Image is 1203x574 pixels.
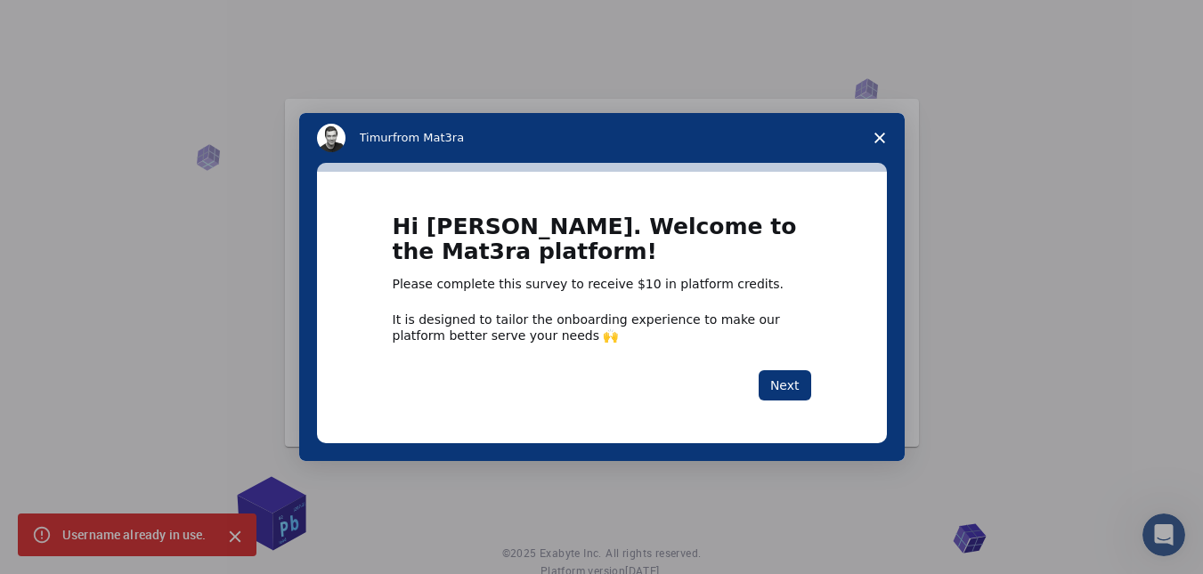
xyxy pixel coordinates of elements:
div: Please complete this survey to receive $10 in platform credits. [393,276,811,294]
span: Timur [360,131,393,144]
span: from Mat3ra [393,131,464,144]
img: Profile image for Timur [317,124,345,152]
h1: Hi [PERSON_NAME]. Welcome to the Mat3ra platform! [393,214,811,276]
span: Support [36,12,100,28]
div: It is designed to tailor the onboarding experience to make our platform better serve your needs 🙌 [393,311,811,344]
button: Next [759,370,811,400]
span: Close survey [855,113,905,163]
